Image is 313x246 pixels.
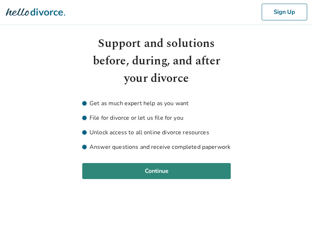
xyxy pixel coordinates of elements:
button: Sign Up [262,4,307,20]
li: File for divorce or let us file for you [82,114,231,122]
button: Continue [82,163,231,179]
li: Unlock access to all online divorce resources [82,128,231,137]
h1: Support and solutions before, during, and after your divorce [82,35,231,87]
li: Get as much expert help as you want [82,99,231,108]
iframe: Chat Widget [277,211,313,246]
li: Answer questions and receive completed paperwork [82,143,231,151]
